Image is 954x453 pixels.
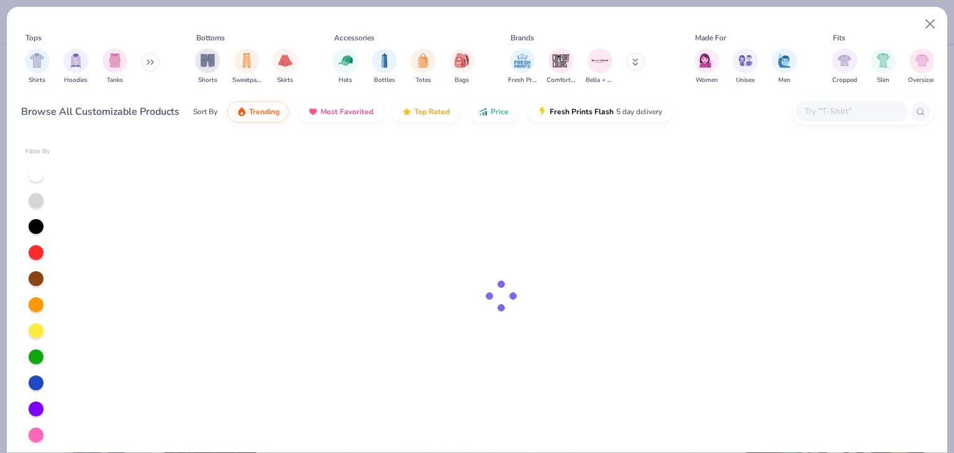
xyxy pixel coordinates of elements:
[616,105,662,119] span: 5 day delivery
[511,32,534,43] div: Brands
[278,53,293,68] img: Skirts Image
[25,32,42,43] div: Tops
[832,76,857,85] span: Cropped
[547,48,575,85] div: filter for Comfort Colors
[877,76,889,85] span: Slim
[832,48,857,85] button: filter button
[227,101,289,122] button: Trending
[402,107,412,117] img: TopRated.gif
[21,104,179,119] div: Browse All Customizable Products
[29,76,45,85] span: Shirts
[508,48,537,85] div: filter for Fresh Prints
[733,48,758,85] button: filter button
[778,76,791,85] span: Men
[694,48,719,85] div: filter for Women
[63,48,88,85] div: filter for Hoodies
[550,107,614,117] span: Fresh Prints Flash
[915,53,929,68] img: Oversized Image
[30,53,44,68] img: Shirts Image
[837,53,852,68] img: Cropped Image
[908,48,936,85] div: filter for Oversized
[586,48,614,85] button: filter button
[25,147,50,156] div: Filter By
[586,48,614,85] div: filter for Bella + Canvas
[778,53,791,68] img: Men Image
[508,48,537,85] button: filter button
[469,101,518,122] button: Price
[803,104,899,119] input: Try "T-Shirt"
[102,48,127,85] div: filter for Tanks
[455,53,468,68] img: Bags Image
[195,48,220,85] button: filter button
[273,48,298,85] div: filter for Skirts
[455,76,469,85] span: Bags
[333,48,358,85] div: filter for Hats
[372,48,397,85] button: filter button
[333,48,358,85] button: filter button
[196,32,225,43] div: Bottoms
[25,48,50,85] button: filter button
[772,48,797,85] button: filter button
[201,53,215,68] img: Shorts Image
[338,53,353,68] img: Hats Image
[378,53,391,68] img: Bottles Image
[591,52,609,70] img: Bella + Canvas Image
[232,48,261,85] div: filter for Sweatpants
[198,76,217,85] span: Shorts
[491,107,509,117] span: Price
[547,48,575,85] button: filter button
[832,48,857,85] div: filter for Cropped
[513,52,532,70] img: Fresh Prints Image
[871,48,896,85] div: filter for Slim
[696,76,718,85] span: Women
[736,76,755,85] span: Unisex
[733,48,758,85] div: filter for Unisex
[240,53,253,68] img: Sweatpants Image
[528,101,671,122] button: Fresh Prints Flash5 day delivery
[193,106,217,117] div: Sort By
[537,107,547,117] img: flash.gif
[63,48,88,85] button: filter button
[871,48,896,85] button: filter button
[237,107,247,117] img: trending.gif
[273,48,298,85] button: filter button
[450,48,475,85] button: filter button
[695,32,726,43] div: Made For
[249,107,279,117] span: Trending
[411,48,435,85] button: filter button
[416,76,431,85] span: Totes
[308,107,318,117] img: most_fav.gif
[69,53,83,68] img: Hoodies Image
[393,101,459,122] button: Top Rated
[876,53,890,68] img: Slim Image
[552,52,570,70] img: Comfort Colors Image
[320,107,373,117] span: Most Favorited
[372,48,397,85] div: filter for Bottles
[919,12,942,36] button: Close
[411,48,435,85] div: filter for Totes
[450,48,475,85] div: filter for Bags
[334,32,375,43] div: Accessories
[232,48,261,85] button: filter button
[232,76,261,85] span: Sweatpants
[195,48,220,85] div: filter for Shorts
[908,76,936,85] span: Oversized
[547,76,575,85] span: Comfort Colors
[738,53,753,68] img: Unisex Image
[374,76,395,85] span: Bottles
[772,48,797,85] div: filter for Men
[414,107,450,117] span: Top Rated
[586,76,614,85] span: Bella + Canvas
[299,101,383,122] button: Most Favorited
[833,32,845,43] div: Fits
[338,76,352,85] span: Hats
[694,48,719,85] button: filter button
[908,48,936,85] button: filter button
[508,76,537,85] span: Fresh Prints
[107,76,123,85] span: Tanks
[699,53,714,68] img: Women Image
[277,76,293,85] span: Skirts
[416,53,430,68] img: Totes Image
[64,76,88,85] span: Hoodies
[102,48,127,85] button: filter button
